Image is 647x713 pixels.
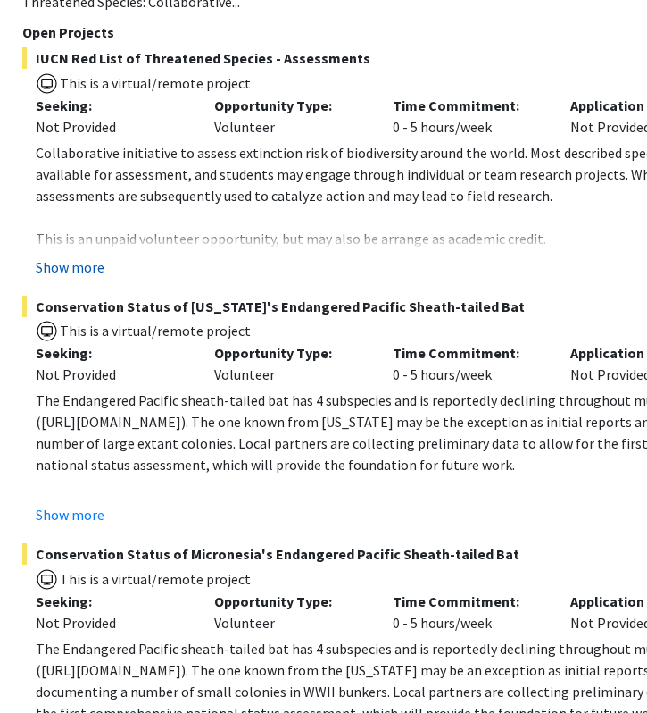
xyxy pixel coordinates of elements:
[393,342,544,364] p: Time Commitment:
[379,342,558,385] div: 0 - 5 hours/week
[36,364,187,385] div: Not Provided
[36,256,104,278] button: Show more
[36,612,187,633] div: Not Provided
[214,95,366,116] p: Opportunity Type:
[36,591,187,612] p: Seeking:
[201,95,379,138] div: Volunteer
[58,570,251,588] span: This is a virtual/remote project
[201,342,379,385] div: Volunteer
[36,95,187,116] p: Seeking:
[214,591,366,612] p: Opportunity Type:
[36,342,187,364] p: Seeking:
[58,322,251,340] span: This is a virtual/remote project
[58,74,251,92] span: This is a virtual/remote project
[36,504,104,525] button: Show more
[379,591,558,633] div: 0 - 5 hours/week
[379,95,558,138] div: 0 - 5 hours/week
[36,116,187,138] div: Not Provided
[393,591,544,612] p: Time Commitment:
[214,342,366,364] p: Opportunity Type:
[201,591,379,633] div: Volunteer
[13,633,76,700] iframe: Chat
[393,95,544,116] p: Time Commitment:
